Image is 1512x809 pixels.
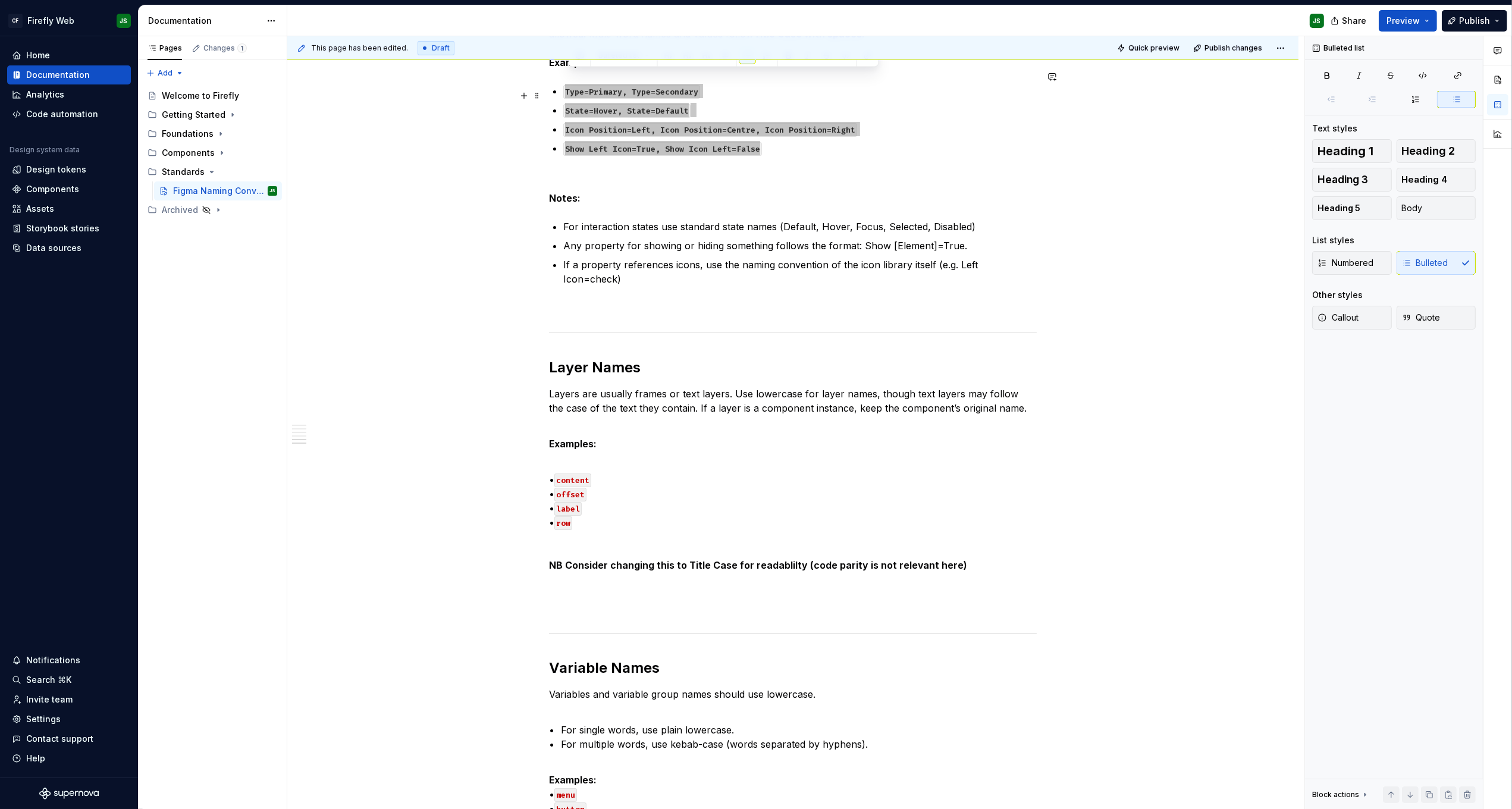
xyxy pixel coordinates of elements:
span: Publish [1459,15,1490,27]
span: Quote [1402,312,1441,324]
button: Heading 5 [1312,196,1392,220]
div: Archived [162,204,198,216]
button: Add [143,65,187,81]
strong: Notes: [549,192,581,204]
div: Storybook stories [26,222,99,234]
code: offset [554,488,586,501]
div: Components [162,147,215,159]
div: Contact support [26,733,93,745]
span: This page has been edited. [311,43,408,53]
div: Notifications [26,654,80,666]
div: Other styles [1312,289,1363,301]
p: For interaction states use standard state names (Default, Hover, Focus, Selected, Disabled) [563,220,1037,234]
a: Design tokens [7,160,131,179]
div: Components [143,143,282,162]
div: Settings [26,713,61,725]
strong: Examples: [549,774,597,786]
p: Layers are usually frames or text layers. Use lowercase for layer names, though text layers may f... [549,387,1037,415]
strong: NB Consider changing this to Title Case for readablilty (code parity is not relevant here) [549,559,967,571]
a: Analytics [7,85,131,104]
div: Documentation [148,15,261,27]
code: Icon Position=Left, Icon Position=Centre, Icon Position=Right [563,123,857,137]
div: Standards [162,166,205,178]
div: CF [8,14,23,28]
span: Add [158,68,172,78]
a: Welcome to Firefly [143,86,282,105]
div: Firefly Web [27,15,74,27]
code: State=Hover, State=Default [563,104,691,118]
div: Block actions [1312,790,1359,799]
code: Type=Primary, Type=Secondary [563,85,700,99]
div: Foundations [143,124,282,143]
span: Callout [1317,312,1359,324]
button: Numbered [1312,251,1392,275]
code: menu [554,788,577,802]
span: Heading 2 [1402,145,1455,157]
div: Figma Naming Conventions [173,185,265,197]
div: Design system data [10,145,80,155]
div: JS [120,16,128,26]
div: Help [26,752,45,764]
button: Quick preview [1113,40,1185,57]
a: Assets [7,199,131,218]
button: Preview [1379,10,1437,32]
p: Variables and variable group names should use lowercase. [549,687,1037,701]
span: Share [1342,15,1366,27]
a: Data sources [7,239,131,258]
div: Standards [143,162,282,181]
span: Body [1402,202,1423,214]
div: Pages [148,43,182,53]
p: • • • • [549,458,1037,529]
strong: Examples: [549,57,597,68]
a: Storybook stories [7,219,131,238]
svg: Supernova Logo [39,788,99,799]
div: Welcome to Firefly [162,90,239,102]
span: Heading 1 [1317,145,1373,157]
div: Analytics [26,89,64,101]
div: Changes [203,43,247,53]
div: Assets [26,203,54,215]
a: Code automation [7,105,131,124]
button: Heading 3 [1312,168,1392,192]
div: Archived [143,200,282,220]
p: • For single words, use plain lowercase. • For multiple words, use kebab-case (words separated by... [549,708,1037,766]
code: row [554,516,572,530]
button: CFFirefly WebJS [2,8,136,33]
div: Documentation [26,69,90,81]
a: Settings [7,710,131,729]
button: Notifications [7,651,131,670]
h2: Layer Names [549,358,1037,377]
a: Home [7,46,131,65]
div: Search ⌘K [26,674,71,686]
strong: Examples: [549,438,597,450]
h2: Variable Names [549,659,1037,678]
span: Heading 3 [1317,174,1368,186]
button: Publish [1442,10,1507,32]
button: Heading 2 [1397,139,1476,163]
div: Getting Started [143,105,282,124]
code: Show Left Icon=True, Show Icon Left=False [563,142,762,156]
a: Components [7,180,131,199]
div: JS [269,185,275,197]
p: Any property for showing or hiding something follows the format: Show [Element]=True. [563,239,1037,253]
button: Search ⌘K [7,670,131,689]
span: Preview [1386,15,1420,27]
div: Block actions [1312,786,1370,803]
span: 1 [237,43,247,53]
button: Heading 1 [1312,139,1392,163]
div: JS [1313,16,1321,26]
code: label [554,502,582,516]
div: Data sources [26,242,81,254]
button: Publish changes [1190,40,1268,57]
button: Help [7,749,131,768]
div: Text styles [1312,123,1357,134]
span: Numbered [1317,257,1373,269]
span: Quick preview [1128,43,1180,53]
div: Home [26,49,50,61]
span: Publish changes [1204,43,1262,53]
span: Bulleted list [599,51,640,60]
div: Code automation [26,108,98,120]
span: Heading 5 [1317,202,1360,214]
span: Draft [432,43,450,53]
